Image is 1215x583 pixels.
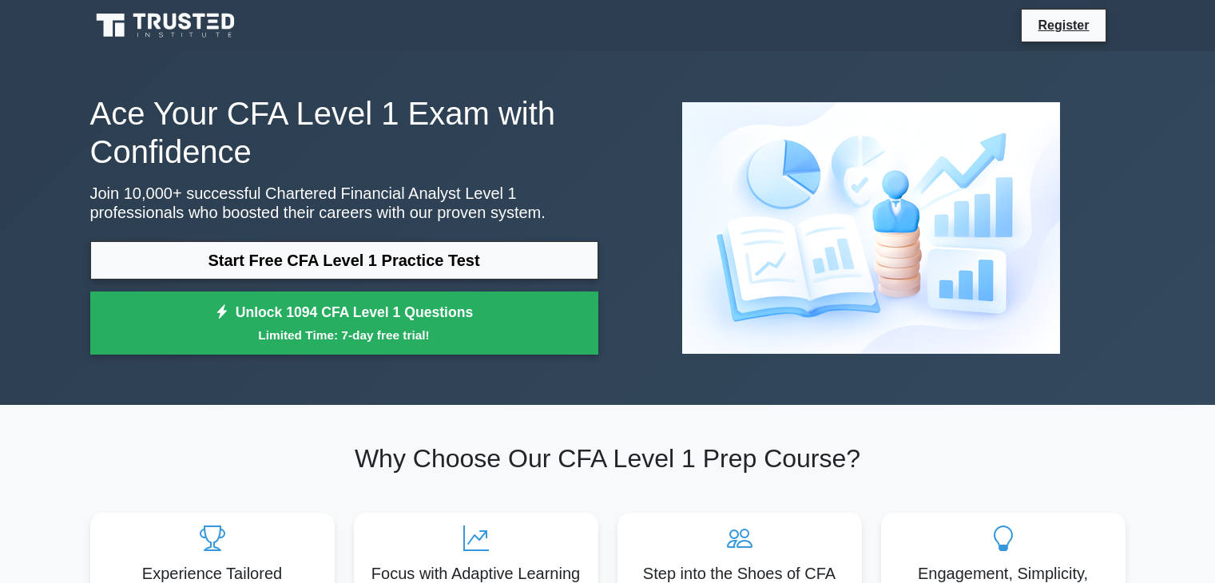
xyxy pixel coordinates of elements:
[90,291,598,355] a: Unlock 1094 CFA Level 1 QuestionsLimited Time: 7-day free trial!
[90,184,598,222] p: Join 10,000+ successful Chartered Financial Analyst Level 1 professionals who boosted their caree...
[90,94,598,171] h1: Ace Your CFA Level 1 Exam with Confidence
[90,241,598,280] a: Start Free CFA Level 1 Practice Test
[110,326,578,344] small: Limited Time: 7-day free trial!
[1028,15,1098,35] a: Register
[367,564,586,583] h5: Focus with Adaptive Learning
[90,443,1126,474] h2: Why Choose Our CFA Level 1 Prep Course?
[669,89,1073,367] img: Chartered Financial Analyst Level 1 Preview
